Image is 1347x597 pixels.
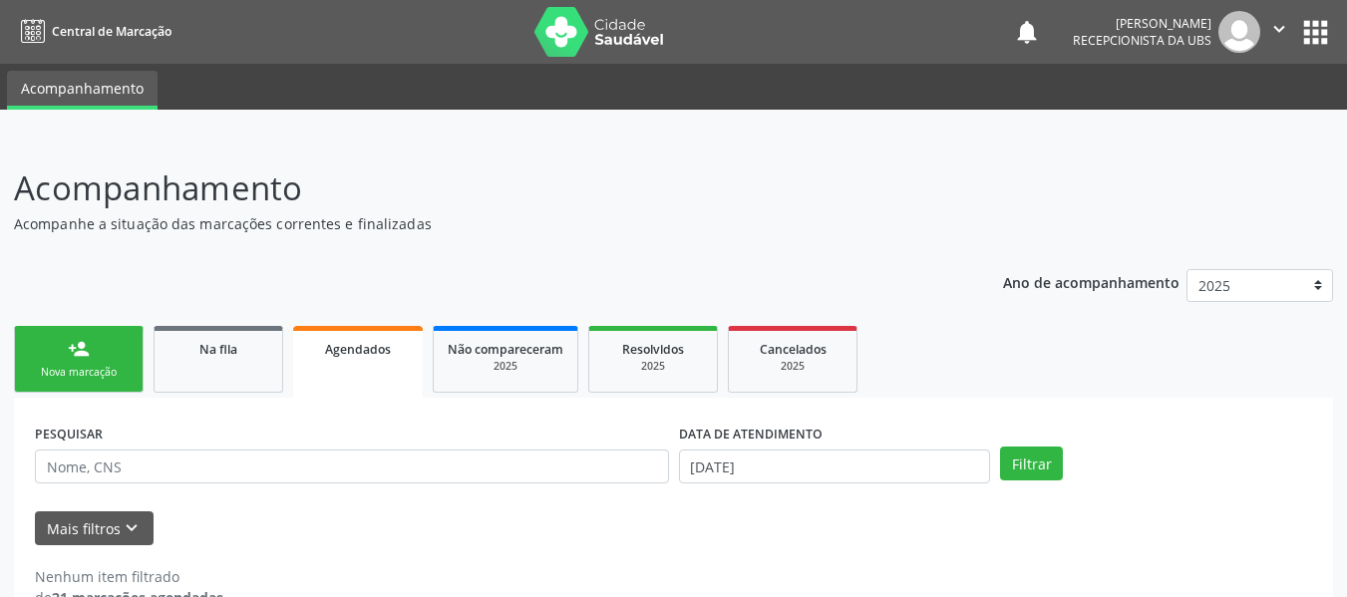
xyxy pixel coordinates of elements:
div: 2025 [603,359,703,374]
label: DATA DE ATENDIMENTO [679,419,823,449]
a: Acompanhamento [7,71,158,110]
button: apps [1298,15,1333,50]
span: Resolvidos [622,341,684,358]
span: Agendados [325,341,391,358]
button: notifications [1013,18,1041,46]
p: Ano de acompanhamento [1003,269,1179,294]
p: Acompanhe a situação das marcações correntes e finalizadas [14,213,937,234]
input: Nome, CNS [35,449,669,483]
span: Não compareceram [448,341,563,358]
div: Nenhum item filtrado [35,566,223,587]
div: 2025 [743,359,842,374]
span: Na fila [199,341,237,358]
label: PESQUISAR [35,419,103,449]
i:  [1268,18,1290,40]
div: 2025 [448,359,563,374]
div: [PERSON_NAME] [1073,15,1211,32]
img: img [1218,11,1260,53]
span: Recepcionista da UBS [1073,32,1211,49]
input: Selecione um intervalo [679,449,991,483]
button: Mais filtroskeyboard_arrow_down [35,511,154,546]
a: Central de Marcação [14,15,171,48]
i: keyboard_arrow_down [121,517,143,539]
div: Nova marcação [29,365,129,380]
div: person_add [68,338,90,360]
span: Cancelados [760,341,827,358]
span: Central de Marcação [52,23,171,40]
button: Filtrar [1000,447,1063,480]
button:  [1260,11,1298,53]
p: Acompanhamento [14,163,937,213]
